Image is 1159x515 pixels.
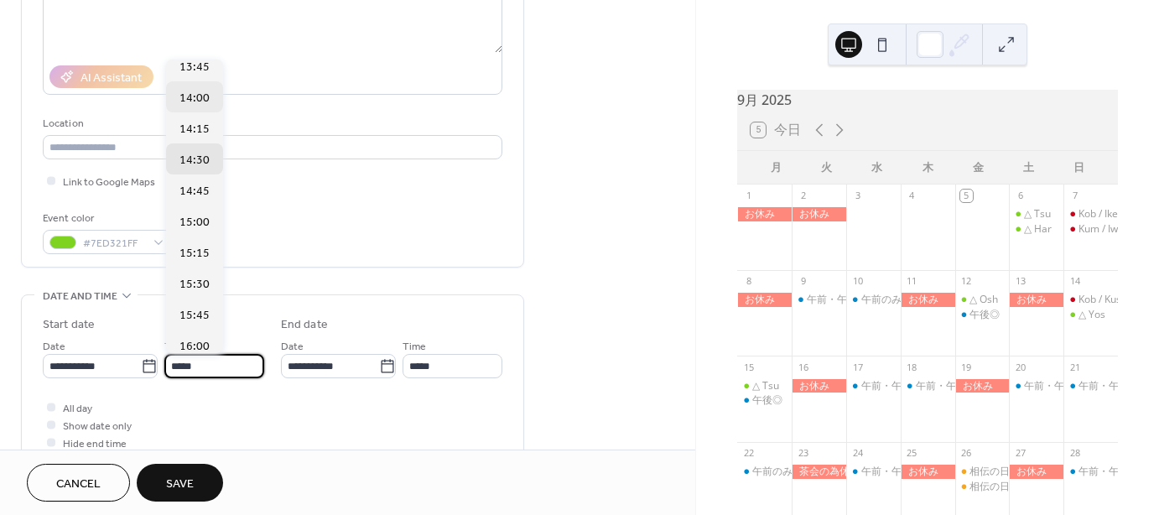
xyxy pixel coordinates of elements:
[852,151,902,185] div: 水
[1003,151,1053,185] div: 土
[1078,465,1139,479] div: 午前・午後◎
[1014,361,1026,373] div: 20
[1063,222,1118,237] div: Kum / Iwa
[751,151,801,185] div: 月
[846,293,901,307] div: 午前のみ◎
[166,476,194,493] span: Save
[742,447,755,460] div: 22
[742,275,755,288] div: 8
[960,447,973,460] div: 26
[43,288,117,305] span: Date and time
[969,308,1000,322] div: 午後◎
[1063,293,1118,307] div: Kob / Kus
[281,316,328,334] div: End date
[1078,222,1124,237] div: Kum / Iwa
[737,90,1118,110] div: 9月 2025
[1068,275,1081,288] div: 14
[906,190,918,202] div: 4
[1078,379,1139,393] div: 午前・午後◎
[43,210,169,227] div: Event color
[797,447,809,460] div: 23
[906,275,918,288] div: 11
[792,379,846,393] div: お休み
[916,379,976,393] div: 午前・午後◎
[955,379,1010,393] div: お休み
[797,361,809,373] div: 16
[164,338,188,356] span: Time
[960,361,973,373] div: 19
[737,379,792,393] div: △ Tsu
[137,464,223,502] button: Save
[851,447,864,460] div: 24
[1024,222,1052,237] div: △ Har
[792,207,846,221] div: お休み
[179,276,210,294] span: 15:30
[1063,465,1118,479] div: 午前・午後◎
[737,293,792,307] div: お休み
[742,361,755,373] div: 15
[955,308,1010,322] div: 午後◎
[43,316,95,334] div: Start date
[83,235,145,252] span: #7ED321FF
[1024,207,1051,221] div: △ Tsu
[901,293,955,307] div: お休み
[63,435,127,453] span: Hide end time
[969,480,1068,494] div: 相伝の日Kob/Har/Tsu
[1063,207,1118,221] div: Kob / Ike
[179,183,210,200] span: 14:45
[403,338,426,356] span: Time
[63,400,92,418] span: All day
[56,476,101,493] span: Cancel
[797,190,809,202] div: 2
[1078,207,1118,221] div: Kob / Ike
[737,393,792,408] div: 午後◎
[851,190,864,202] div: 3
[1054,151,1104,185] div: 日
[1068,447,1081,460] div: 28
[43,115,499,133] div: Location
[955,293,1010,307] div: △ Osh
[955,480,1010,494] div: 相伝の日Kob/Har/Tsu
[1009,222,1063,237] div: △ Har
[1024,379,1084,393] div: 午前・午後◎
[861,293,912,307] div: 午前のみ◎
[955,465,1010,479] div: 相伝の日Osh/Nos
[43,338,65,356] span: Date
[1014,275,1026,288] div: 13
[792,465,846,479] div: 茶会の為休み
[960,275,973,288] div: 12
[1063,379,1118,393] div: 午前・午後◎
[801,151,851,185] div: 火
[792,293,846,307] div: 午前・午後◎
[797,275,809,288] div: 9
[902,151,953,185] div: 木
[179,59,210,76] span: 13:45
[1014,447,1026,460] div: 27
[953,151,1003,185] div: 金
[1068,361,1081,373] div: 21
[960,190,973,202] div: 5
[807,293,867,307] div: 午前・午後◎
[901,465,955,479] div: お休み
[969,465,1050,479] div: 相伝の日Osh/Nos
[27,464,130,502] a: Cancel
[851,275,864,288] div: 10
[179,307,210,325] span: 15:45
[851,361,864,373] div: 17
[1009,379,1063,393] div: 午前・午後◎
[752,379,779,393] div: △ Tsu
[179,121,210,138] span: 14:15
[1009,465,1063,479] div: お休み
[737,207,792,221] div: お休み
[179,338,210,356] span: 16:00
[846,379,901,393] div: 午前・午後◎
[1063,308,1118,322] div: △ Yos
[1078,308,1105,322] div: △ Yos
[1068,190,1081,202] div: 7
[846,465,901,479] div: 午前・午後◎
[906,361,918,373] div: 18
[179,152,210,169] span: 14:30
[906,447,918,460] div: 25
[1078,293,1121,307] div: Kob / Kus
[1009,293,1063,307] div: お休み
